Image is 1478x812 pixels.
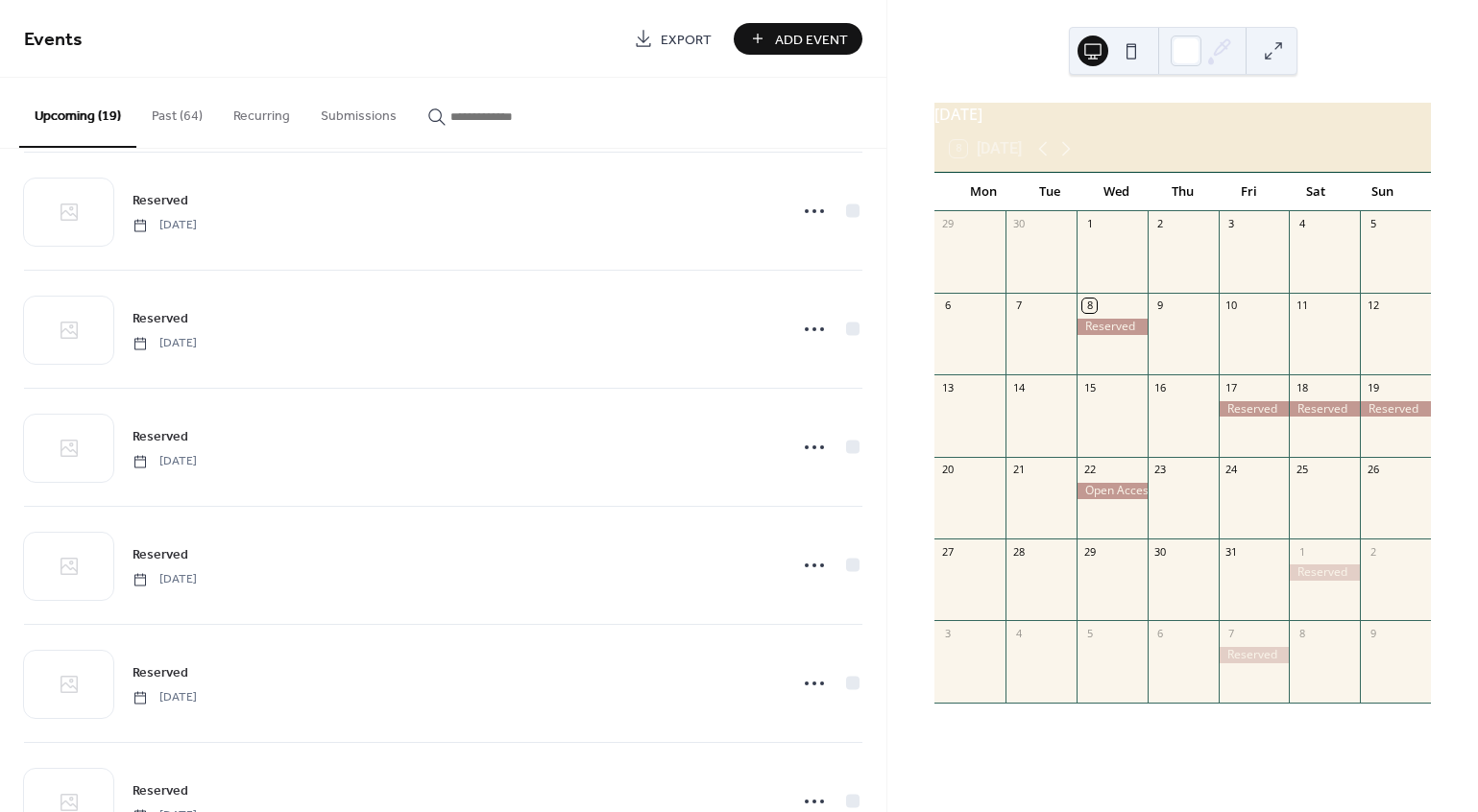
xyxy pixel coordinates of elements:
[1366,463,1380,477] div: 26
[19,78,136,148] button: Upcoming (19)
[1366,299,1380,313] div: 12
[1011,544,1026,559] div: 28
[934,103,1431,126] div: [DATE]
[1011,217,1026,231] div: 30
[950,173,1016,211] div: Mon
[1360,401,1431,418] div: Reserved
[1082,299,1097,313] div: 8
[1153,299,1168,313] div: 9
[1011,626,1026,640] div: 4
[133,307,188,329] a: Reserved
[1295,626,1309,640] div: 8
[133,663,188,683] span: Reserved
[1083,173,1150,211] div: Wed
[1224,380,1239,394] div: 17
[133,425,188,447] a: Reserved
[940,299,955,313] div: 6
[133,545,188,565] span: Reserved
[619,23,726,55] a: Export
[1224,299,1239,313] div: 10
[1082,463,1097,477] div: 22
[1077,319,1148,335] div: Reserved
[1366,217,1380,231] div: 5
[24,21,83,59] span: Events
[1011,299,1026,313] div: 7
[940,380,955,394] div: 13
[734,23,862,55] button: Add Event
[218,78,305,146] button: Recurring
[1295,217,1309,231] div: 4
[940,544,955,559] div: 27
[1224,626,1239,640] div: 7
[1295,299,1309,313] div: 11
[1153,217,1168,231] div: 2
[133,335,197,352] span: [DATE]
[133,189,188,211] a: Reserved
[133,571,197,588] span: [DATE]
[1295,463,1309,477] div: 25
[1366,380,1380,394] div: 19
[1082,217,1097,231] div: 1
[1082,626,1097,640] div: 5
[1011,463,1026,477] div: 21
[133,781,188,801] span: Reserved
[1150,173,1216,211] div: Thu
[136,78,218,146] button: Past (64)
[1224,217,1239,231] div: 3
[940,626,955,640] div: 3
[940,217,955,231] div: 29
[1017,173,1083,211] div: Tue
[1295,544,1309,559] div: 1
[1366,626,1380,640] div: 9
[1295,380,1309,394] div: 18
[1219,401,1290,418] div: Reserved
[1082,544,1097,559] div: 29
[133,191,188,211] span: Reserved
[1289,564,1360,581] div: Reserved
[1283,173,1349,211] div: Sat
[940,463,955,477] div: 20
[133,661,188,683] a: Reserved
[1082,380,1097,394] div: 15
[133,689,197,706] span: [DATE]
[305,78,412,146] button: Submissions
[133,427,188,447] span: Reserved
[133,217,197,234] span: [DATE]
[1153,544,1168,559] div: 30
[133,309,188,329] span: Reserved
[1153,463,1168,477] div: 23
[661,30,712,50] span: Export
[1366,544,1380,559] div: 2
[1153,380,1168,394] div: 16
[1216,173,1282,211] div: Fri
[1224,463,1239,477] div: 24
[1219,647,1290,663] div: Reserved
[133,453,197,470] span: [DATE]
[1011,380,1026,394] div: 14
[1289,401,1360,418] div: Reserved
[1153,626,1168,640] div: 6
[133,543,188,565] a: Reserved
[1224,544,1239,559] div: 31
[133,779,188,801] a: Reserved
[1077,483,1148,499] div: Open Access Night
[1349,173,1416,211] div: Sun
[775,30,848,50] span: Add Event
